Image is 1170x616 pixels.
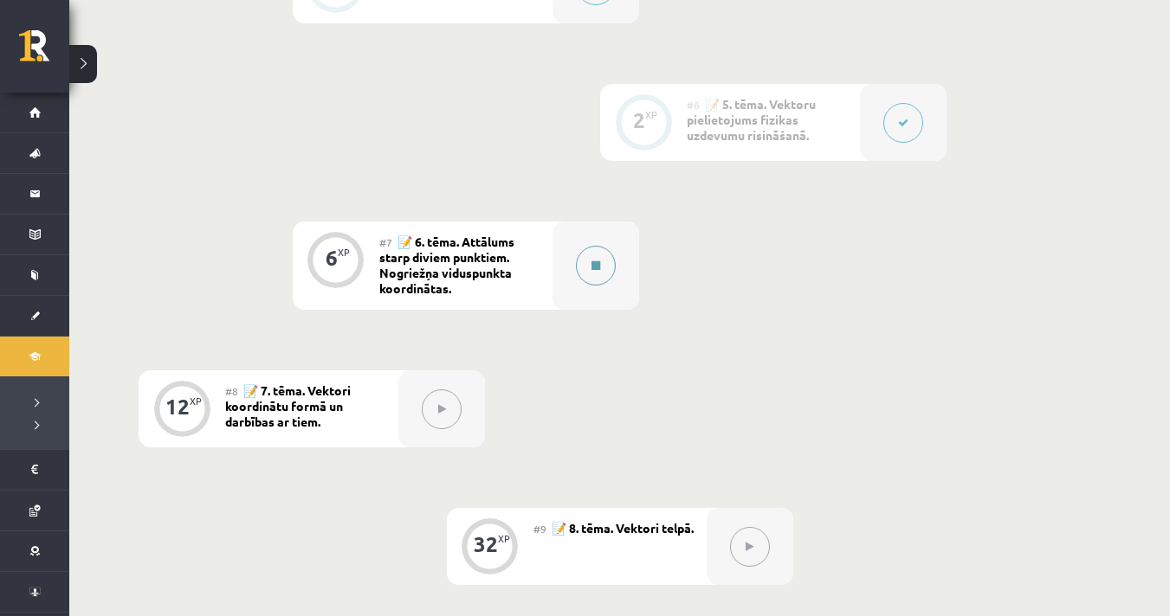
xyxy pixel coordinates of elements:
div: 12 [165,399,190,414]
div: XP [338,247,350,257]
div: XP [190,396,202,406]
span: 📝 6. tēma. Attālums starp diviem punktiem. Nogriežņa viduspunkta koordinātas. [379,234,514,296]
div: 32 [474,536,498,552]
div: 6 [326,250,338,266]
span: 📝 8. tēma. Vektori telpā. [552,520,694,536]
span: 📝 7. tēma. Vektori koordinātu formā un darbības ar tiem. [225,382,351,429]
span: #6 [687,98,700,112]
span: #9 [533,522,546,536]
div: XP [645,110,657,119]
span: 📝 5. tēma. Vektoru pielietojums fizikas uzdevumu risināšanā. [687,96,816,143]
span: #8 [225,384,238,398]
a: Rīgas 1. Tālmācības vidusskola [19,30,69,74]
div: 2 [633,112,645,128]
span: #7 [379,235,392,249]
div: XP [498,534,510,543]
